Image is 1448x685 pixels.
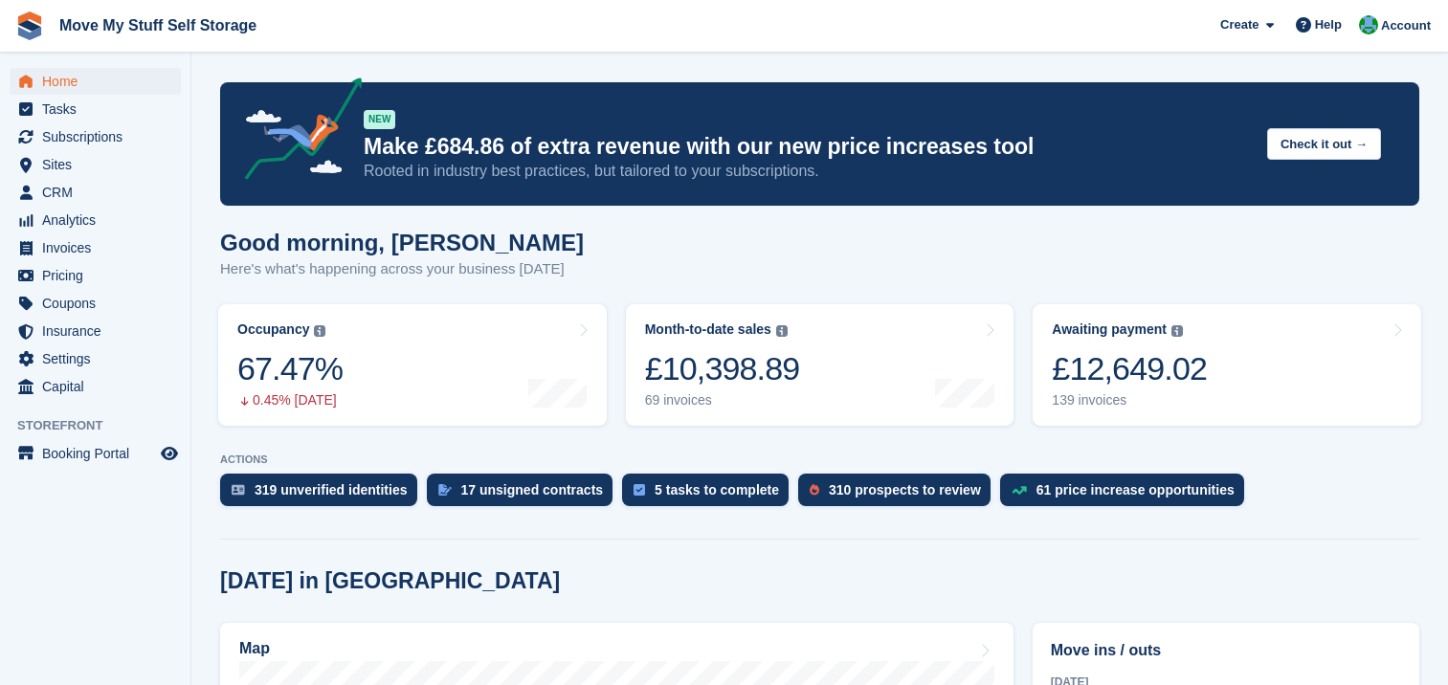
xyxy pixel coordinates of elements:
[634,484,645,496] img: task-75834270c22a3079a89374b754ae025e5fb1db73e45f91037f5363f120a921f8.svg
[10,151,181,178] a: menu
[42,234,157,261] span: Invoices
[42,96,157,122] span: Tasks
[42,179,157,206] span: CRM
[10,123,181,150] a: menu
[1033,304,1421,426] a: Awaiting payment £12,649.02 139 invoices
[364,110,395,129] div: NEW
[1051,639,1401,662] h2: Move ins / outs
[1267,128,1381,160] button: Check it out →
[237,321,309,338] div: Occupancy
[220,258,584,280] p: Here's what's happening across your business [DATE]
[10,179,181,206] a: menu
[42,318,157,344] span: Insurance
[42,123,157,150] span: Subscriptions
[438,484,452,496] img: contract_signature_icon-13c848040528278c33f63329250d36e43548de30e8caae1d1a13099fd9432cc5.svg
[1381,16,1431,35] span: Account
[220,453,1419,466] p: ACTIONS
[10,440,181,467] a: menu
[645,392,800,409] div: 69 invoices
[237,392,343,409] div: 0.45% [DATE]
[220,474,427,516] a: 319 unverified identities
[255,482,408,497] div: 319 unverified identities
[220,230,584,255] h1: Good morning, [PERSON_NAME]
[42,290,157,317] span: Coupons
[798,474,1000,516] a: 310 prospects to review
[1052,349,1207,388] div: £12,649.02
[1220,15,1259,34] span: Create
[10,262,181,289] a: menu
[10,68,181,95] a: menu
[645,321,771,338] div: Month-to-date sales
[364,133,1252,161] p: Make £684.86 of extra revenue with our new price increases tool
[237,349,343,388] div: 67.47%
[229,77,363,187] img: price-adjustments-announcement-icon-8257ccfd72463d97f412b2fc003d46551f7dbcb40ab6d574587a9cd5c0d94...
[17,416,190,435] span: Storefront
[10,207,181,233] a: menu
[10,96,181,122] a: menu
[10,318,181,344] a: menu
[1000,474,1254,516] a: 61 price increase opportunities
[776,325,788,337] img: icon-info-grey-7440780725fd019a000dd9b08b2336e03edf1995a4989e88bcd33f0948082b44.svg
[1036,482,1235,497] div: 61 price increase opportunities
[1359,15,1378,34] img: Dan
[42,345,157,372] span: Settings
[158,442,181,465] a: Preview store
[10,345,181,372] a: menu
[42,440,157,467] span: Booking Portal
[218,304,607,426] a: Occupancy 67.47% 0.45% [DATE]
[220,568,560,594] h2: [DATE] in [GEOGRAPHIC_DATA]
[1012,486,1027,495] img: price_increase_opportunities-93ffe204e8149a01c8c9dc8f82e8f89637d9d84a8eef4429ea346261dce0b2c0.svg
[42,207,157,233] span: Analytics
[239,640,270,657] h2: Map
[1315,15,1342,34] span: Help
[1052,392,1207,409] div: 139 invoices
[52,10,264,41] a: Move My Stuff Self Storage
[1171,325,1183,337] img: icon-info-grey-7440780725fd019a000dd9b08b2336e03edf1995a4989e88bcd33f0948082b44.svg
[42,262,157,289] span: Pricing
[314,325,325,337] img: icon-info-grey-7440780725fd019a000dd9b08b2336e03edf1995a4989e88bcd33f0948082b44.svg
[626,304,1014,426] a: Month-to-date sales £10,398.89 69 invoices
[461,482,604,497] div: 17 unsigned contracts
[15,11,44,40] img: stora-icon-8386f47178a22dfd0bd8f6a31ec36ba5ce8667c1dd55bd0f319d3a0aa187defe.svg
[810,484,819,496] img: prospect-51fa495bee0391a8d652442698ab0144808aea92771e9ea1ae160a38d050c398.svg
[645,349,800,388] div: £10,398.89
[10,290,181,317] a: menu
[655,482,779,497] div: 5 tasks to complete
[42,68,157,95] span: Home
[10,234,181,261] a: menu
[427,474,623,516] a: 17 unsigned contracts
[10,373,181,400] a: menu
[829,482,981,497] div: 310 prospects to review
[1052,321,1167,338] div: Awaiting payment
[622,474,798,516] a: 5 tasks to complete
[42,373,157,400] span: Capital
[364,161,1252,182] p: Rooted in industry best practices, but tailored to your subscriptions.
[42,151,157,178] span: Sites
[232,484,245,496] img: verify_identity-adf6edd0f0f0b5bbfe63781bf79b02c33cf7c696d77639b501bdc392416b5a36.svg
